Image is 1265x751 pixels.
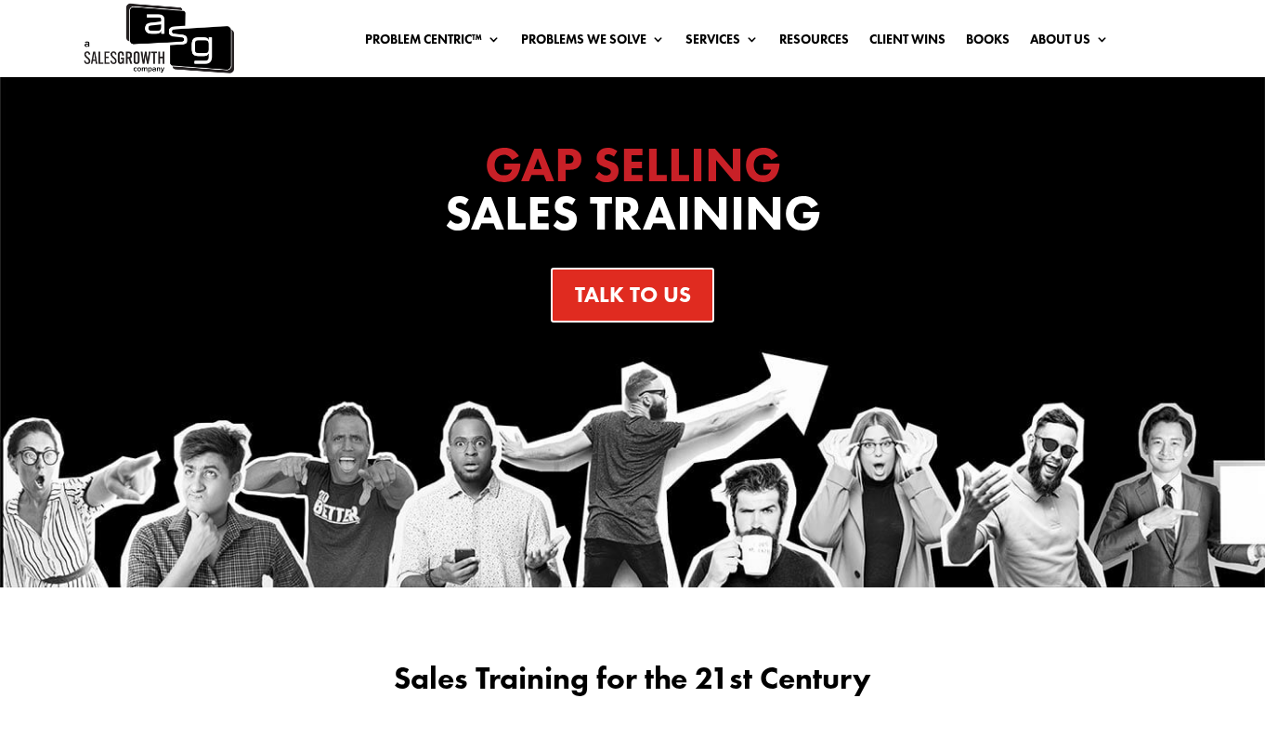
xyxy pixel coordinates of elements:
a: Talk To Us [551,268,715,323]
a: Problems We Solve [521,33,665,53]
a: Resources [779,33,849,53]
a: About Us [1030,33,1109,53]
span: Sales Training for the 21st Century [394,658,871,698]
a: Books [966,33,1010,53]
h1: Sales Training [261,140,1004,248]
a: Problem Centric™ [365,33,501,53]
a: Client Wins [869,33,945,53]
a: Services [685,33,759,53]
span: GAP SELLING [485,133,781,196]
